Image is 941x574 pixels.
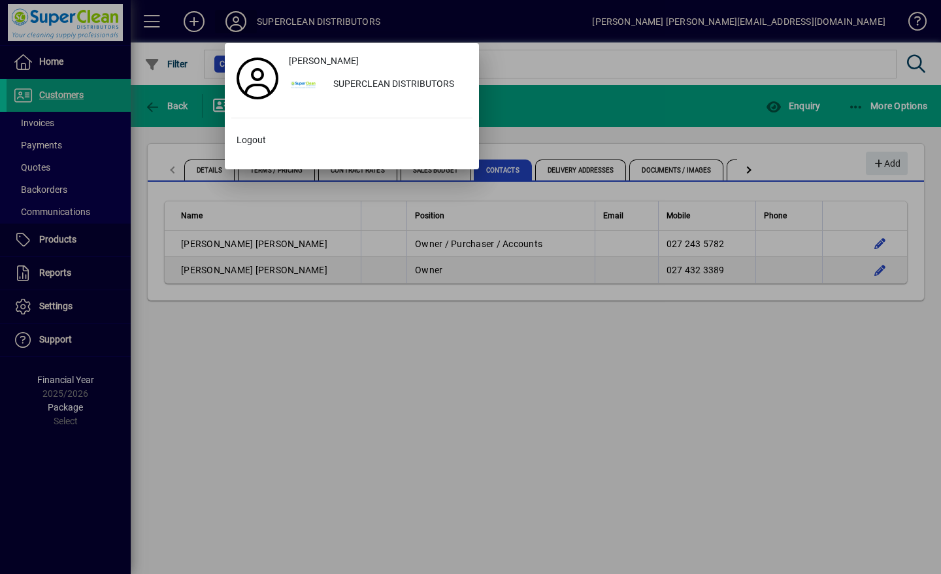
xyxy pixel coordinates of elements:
button: SUPERCLEAN DISTRIBUTORS [284,73,472,97]
span: Logout [237,133,266,147]
a: [PERSON_NAME] [284,50,472,73]
span: [PERSON_NAME] [289,54,359,68]
button: Logout [231,129,472,152]
div: SUPERCLEAN DISTRIBUTORS [323,73,472,97]
a: Profile [231,67,284,90]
